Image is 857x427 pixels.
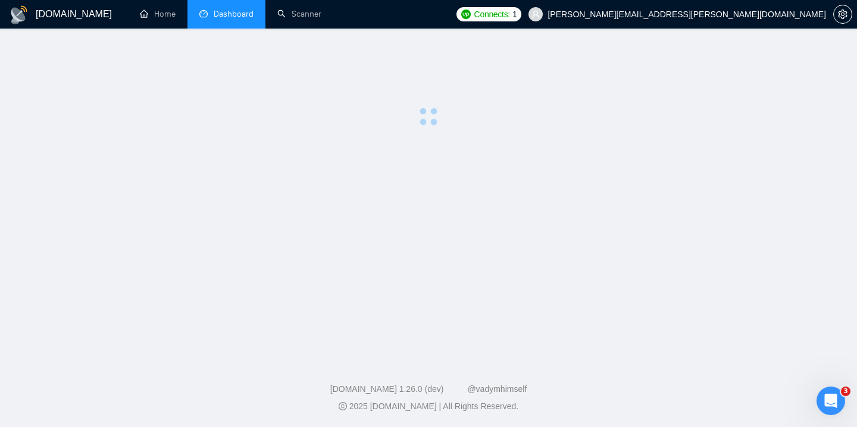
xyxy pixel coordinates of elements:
[330,384,444,394] a: [DOMAIN_NAME] 1.26.0 (dev)
[214,9,254,19] span: Dashboard
[817,387,845,415] iframe: Intercom live chat
[140,9,176,19] a: homeHome
[841,387,850,396] span: 3
[10,400,847,413] div: 2025 [DOMAIN_NAME] | All Rights Reserved.
[461,10,471,19] img: upwork-logo.png
[277,9,321,19] a: searchScanner
[199,10,208,18] span: dashboard
[512,8,517,21] span: 1
[467,384,527,394] a: @vadymhimself
[833,5,852,24] button: setting
[10,5,29,24] img: logo
[339,402,347,410] span: copyright
[834,10,852,19] span: setting
[833,10,852,19] a: setting
[531,10,540,18] span: user
[474,8,510,21] span: Connects:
